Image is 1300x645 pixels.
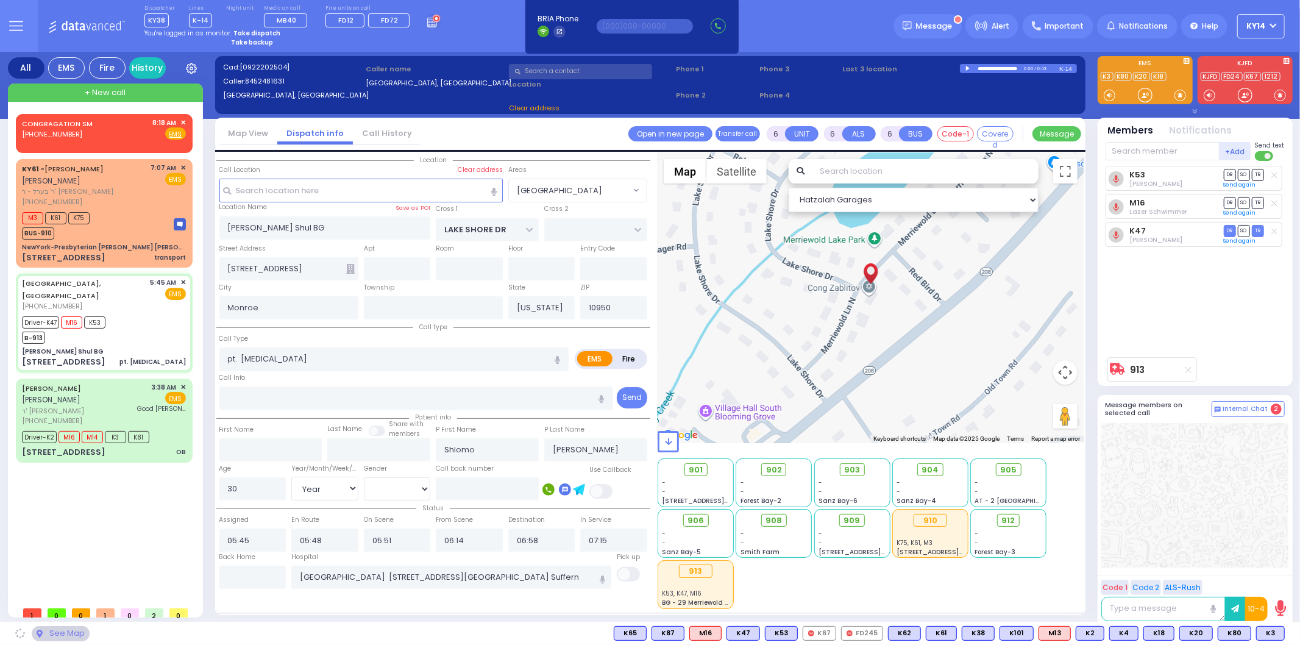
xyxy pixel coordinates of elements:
span: K75, K61, M3 [897,538,932,547]
label: City [219,283,232,293]
a: K53 [1129,170,1145,179]
span: - [975,529,979,538]
label: Last 3 location [843,64,960,74]
span: [STREET_ADDRESS][PERSON_NAME] [897,547,1012,557]
div: ALS [689,626,722,641]
strong: Take dispatch [233,29,280,38]
strong: Take backup [231,38,273,47]
img: Google [661,427,701,443]
span: Other building occupants [346,264,355,274]
div: BLS [652,626,684,641]
label: P Last Name [544,425,584,435]
a: KJFD [1201,72,1220,81]
span: TR [1252,197,1264,208]
span: EMS [165,392,186,404]
label: Clear address [458,165,503,175]
span: - [741,529,744,538]
span: 5:45 AM [151,278,177,287]
span: - [819,529,822,538]
h5: Message members on selected call [1106,401,1212,417]
a: [GEOGRAPHIC_DATA], [GEOGRAPHIC_DATA] [22,279,101,301]
a: [PERSON_NAME] [22,383,81,393]
button: Transfer call [716,126,760,141]
a: K67 [1244,72,1261,81]
span: K3 [105,431,126,443]
span: K75 [68,212,90,224]
img: Logo [48,18,129,34]
button: Code 1 [1101,580,1129,595]
div: BLS [888,626,921,641]
span: 0 [72,608,90,618]
div: BLS [1000,626,1034,641]
span: Alert [992,21,1009,32]
div: BLS [962,626,995,641]
div: K4 [1109,626,1138,641]
input: (000)000-00000 [597,19,693,34]
input: Search hospital [291,566,611,589]
label: First Name [219,425,254,435]
input: Search member [1106,142,1220,160]
label: Areas [508,165,527,175]
span: K53, K47, M16 [662,589,702,598]
label: Fire units on call [325,5,414,12]
div: K18 [1143,626,1174,641]
span: Forest Bay-3 [975,547,1016,557]
button: Message [1032,126,1081,141]
label: From Scene [436,515,473,525]
button: Show street map [664,159,706,184]
span: - [975,538,979,547]
span: K81 [128,431,149,443]
a: Send again [1224,209,1256,216]
span: SO [1238,225,1250,237]
span: Status [416,504,450,513]
label: Pick up [617,552,640,562]
span: K61 [45,212,66,224]
span: B-913 [22,332,45,344]
a: M16 [1129,198,1145,207]
span: members [389,429,420,438]
button: Code-1 [937,126,974,141]
span: BG - 29 Merriewold S. [662,598,731,607]
span: FD12 [338,15,353,25]
div: [STREET_ADDRESS] [22,252,105,264]
span: - [819,538,822,547]
a: Open in new page [628,126,712,141]
button: Covered [977,126,1014,141]
button: Drag Pegman onto the map to open Street View [1053,404,1078,429]
button: 10-4 [1245,597,1268,621]
div: K101 [1000,626,1034,641]
span: - [819,487,822,496]
button: Show satellite imagery [706,159,767,184]
img: red-radio-icon.svg [847,630,853,636]
label: Township [364,283,394,293]
span: - [897,478,900,487]
span: 0 [48,608,66,618]
label: Last Name [327,424,362,434]
span: Good Sam [137,404,186,413]
a: K3 [1101,72,1114,81]
label: Cross 2 [544,204,569,214]
a: K20 [1133,72,1150,81]
label: ZIP [580,283,589,293]
button: Map camera controls [1053,360,1078,385]
span: - [975,487,979,496]
span: - [975,478,979,487]
span: K53 [84,316,105,329]
span: MB40 [277,15,296,25]
span: DR [1224,169,1236,180]
span: Forest Bay-2 [741,496,781,505]
label: Dispatcher [144,5,175,12]
label: Medic on call [264,5,311,12]
u: EMS [169,130,182,139]
label: Destination [508,515,545,525]
span: Driver-K2 [22,431,57,443]
span: [PHONE_NUMBER] [22,416,82,426]
label: Room [436,244,454,254]
span: 902 [766,464,782,476]
div: [PERSON_NAME] Shul BG [22,347,104,356]
span: EMS [165,288,186,300]
span: [PHONE_NUMBER] [22,129,82,139]
span: 1 [96,608,115,618]
label: Entry Code [580,244,615,254]
div: BLS [614,626,647,641]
